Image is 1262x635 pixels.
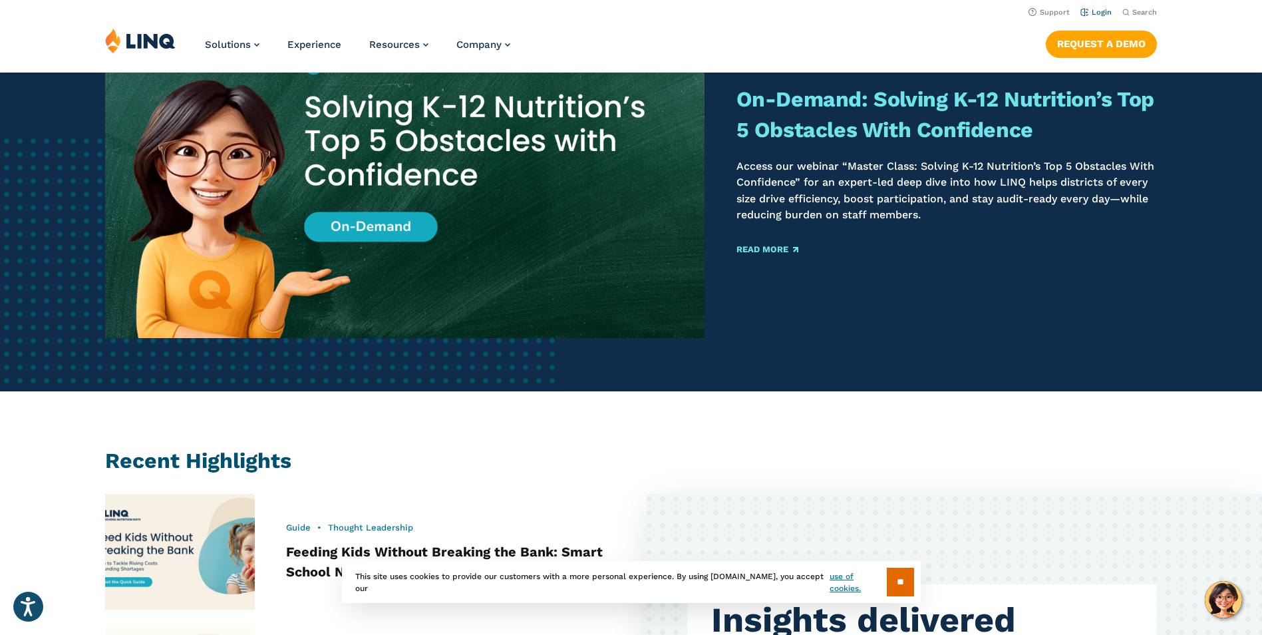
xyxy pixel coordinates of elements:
[205,39,259,51] a: Solutions
[369,39,428,51] a: Resources
[205,28,510,72] nav: Primary Navigation
[1046,31,1157,57] a: Request a Demo
[328,523,413,532] a: Thought Leadership
[205,39,251,51] span: Solutions
[342,561,921,603] div: This site uses cookies to provide our customers with a more personal experience. By using [DOMAIN...
[105,446,1157,476] h2: Recent Highlights
[1028,8,1070,17] a: Support
[736,158,1157,223] p: Access our webinar “Master Class: Solving K-12 Nutrition’s Top 5 Obstacles With Confidence” for a...
[1046,28,1157,57] nav: Button Navigation
[1122,7,1157,17] button: Open Search Bar
[456,39,502,51] span: Company
[286,522,615,534] div: •
[736,245,798,254] a: Read More
[287,39,341,51] a: Experience
[456,39,510,51] a: Company
[1080,8,1112,17] a: Login
[1205,581,1242,618] button: Hello, have a question? Let’s chat.
[286,523,311,532] a: Guide
[369,39,420,51] span: Resources
[830,570,886,594] a: use of cookies.
[286,544,603,580] a: Feeding Kids Without Breaking the Bank: Smart School Nutrition Strategies
[736,87,1154,142] a: On-Demand: Solving K-12 Nutrition’s Top 5 Obstacles With Confidence
[1132,8,1157,17] span: Search
[105,28,176,53] img: LINQ | K‑12 Software
[105,494,255,610] img: Feeding Kids without Breaking the Bank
